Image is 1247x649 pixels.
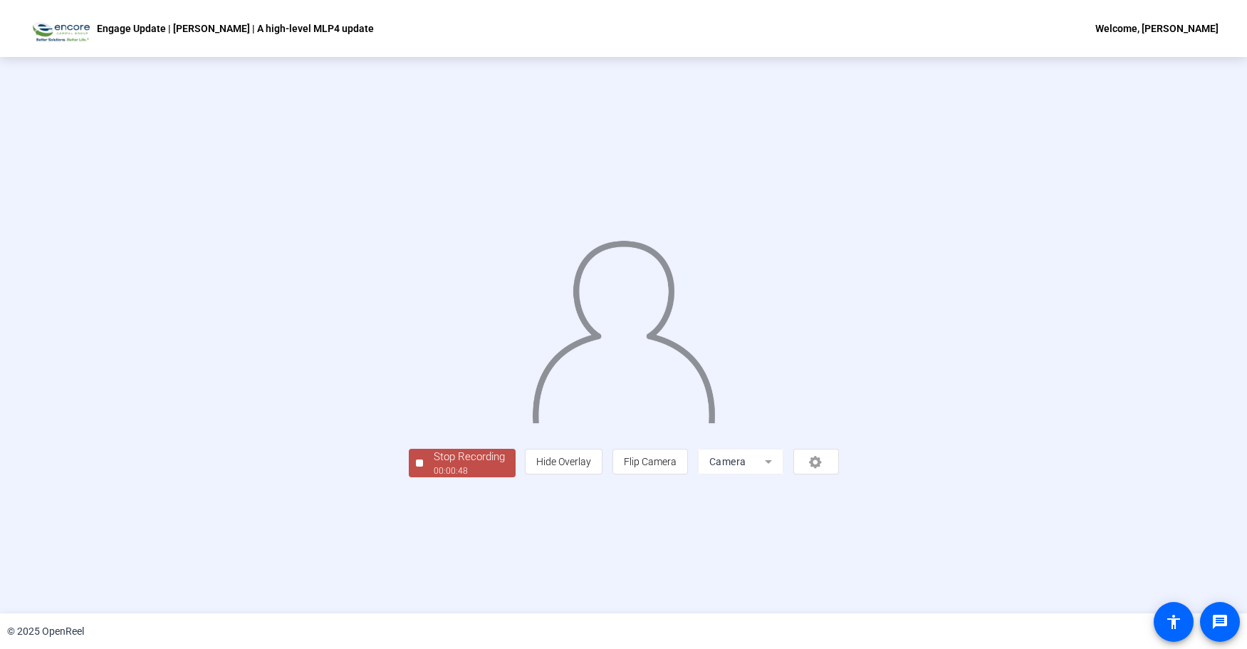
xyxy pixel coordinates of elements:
div: Welcome, [PERSON_NAME] [1095,20,1219,37]
div: Stop Recording [434,449,505,465]
img: overlay [531,229,716,423]
span: Hide Overlay [536,456,591,467]
button: Flip Camera [612,449,688,474]
button: Hide Overlay [525,449,602,474]
p: Engage Update | [PERSON_NAME] | A high-level MLP4 update [97,20,374,37]
div: 00:00:48 [434,464,505,477]
button: Stop Recording00:00:48 [409,449,516,478]
div: © 2025 OpenReel [7,624,84,639]
span: Flip Camera [624,456,677,467]
img: OpenReel logo [28,14,90,43]
mat-icon: message [1211,613,1228,630]
mat-icon: accessibility [1165,613,1182,630]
